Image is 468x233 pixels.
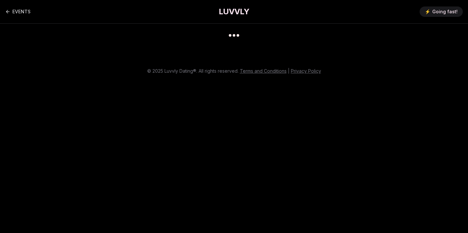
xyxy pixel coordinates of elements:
a: Terms and Conditions [240,68,287,74]
span: ⚡️ [425,8,430,15]
a: Back to events [5,5,31,18]
span: Going fast! [432,8,458,15]
a: Privacy Policy [291,68,321,74]
a: LUVVLY [219,6,249,17]
span: | [288,68,290,74]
